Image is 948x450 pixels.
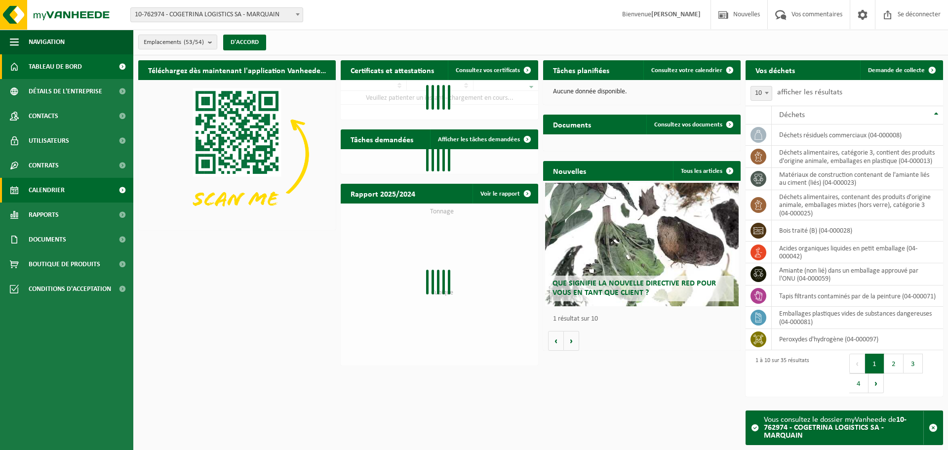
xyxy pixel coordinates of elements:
font: Nouvelles [553,168,586,176]
font: déchets alimentaires, catégorie 3, contient des produits d'origine animale, emballages en plastiq... [779,149,935,164]
font: Rapports [29,211,59,219]
font: bois traité (B) (04-000028) [779,227,852,235]
img: Téléchargez l'application VHEPlus [138,80,336,228]
font: Contacts [29,113,58,120]
font: Se déconnecter [898,11,941,18]
font: Emplacements [144,39,181,45]
font: Documents [29,236,66,244]
font: 10-762974 - COGETRINA LOGISTICS SA - MARQUAIN [135,11,279,18]
font: Boutique de produits [29,261,100,268]
font: Téléchargez dès maintenant l'application Vanheede+ ! [148,67,329,75]
font: déchets résiduels commerciaux (04-000008) [779,131,902,139]
font: emballages plastiques vides de substances dangereuses (04-000081) [779,310,932,326]
font: Consultez votre calendrier [651,67,722,74]
font: Rapport 2025/2024 [351,191,415,199]
font: Détails de l'entreprise [29,88,102,95]
font: 10 [755,89,762,97]
button: D'ACCORD [223,35,266,50]
font: Tâches demandées [351,136,413,144]
font: Bienvenue [622,11,651,18]
font: Conditions d'acceptation [29,286,111,293]
font: Demande de collecte [868,67,925,74]
font: Vous consultez le dossier myVanheede de [764,416,896,424]
span: 10-762974 - COGETRINA LOGISTICS SA - MARQUAIN [130,7,303,22]
font: tapis filtrants contaminés par de la peinture (04-000071) [779,292,936,300]
a: Que signifie la nouvelle directive RED pour vous en tant que client ? [545,183,739,306]
font: D'ACCORD [231,39,259,45]
button: Emplacements(53/54) [138,35,217,49]
button: Previous [849,354,865,373]
font: Nouvelles [733,11,760,18]
button: 2 [884,354,904,373]
span: 10 [750,86,772,101]
a: Consultez votre calendrier [643,60,740,80]
font: Calendrier [29,187,65,194]
button: 3 [904,354,923,373]
font: Consultez vos certificats [456,67,520,74]
a: Voir le rapport [473,184,537,204]
font: Certificats et attestations [351,67,434,75]
font: afficher les résultats [777,88,842,96]
font: Contrats [29,162,59,169]
font: amiante (non lié) dans un emballage approuvé par l'ONU (04-000059) [779,267,918,282]
font: Afficher les tâches demandées [438,136,520,143]
font: (53/54) [184,39,204,45]
font: Peroxydes d'hydrogène (04-000097) [779,336,878,343]
font: matériaux de construction contenant de l'amiante liés au ciment (liés) (04-000023) [779,171,929,187]
font: Tous les articles [681,168,722,174]
font: Voir le rapport [480,191,520,197]
font: Tâches planifiées [553,67,609,75]
a: Afficher les tâches demandées [430,129,537,149]
font: Aucune donnée disponible. [553,88,627,95]
font: 10-762974 - COGETRINA LOGISTICS SA - MARQUAIN [764,416,907,440]
font: Que signifie la nouvelle directive RED pour vous en tant que client ? [553,280,716,297]
a: Consultez vos documents [646,115,740,134]
font: Vos commentaires [791,11,842,18]
font: 1 à 10 sur 35 résultats [755,358,809,364]
font: Consultez vos documents [654,122,722,128]
button: Next [869,373,884,393]
button: 1 [865,354,884,373]
font: Vos déchets [755,67,795,75]
font: Déchets [779,111,805,119]
span: 10-762974 - COGETRINA LOGISTICS SA - MARQUAIN [131,8,303,22]
span: 10 [751,86,772,100]
font: Documents [553,122,591,129]
button: 4 [849,373,869,393]
font: acides organiques liquides en petit emballage (04-000042) [779,245,917,260]
a: Consultez vos certificats [448,60,537,80]
font: 1 résultat sur 10 [553,315,598,323]
font: Navigation [29,39,65,46]
font: Utilisateurs [29,137,69,145]
font: Tableau de bord [29,63,82,71]
font: [PERSON_NAME] [651,11,701,18]
font: déchets alimentaires, contenant des produits d'origine animale, emballages mixtes (hors verre), c... [779,194,931,217]
a: Tous les articles [673,161,740,181]
a: Demande de collecte [860,60,942,80]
